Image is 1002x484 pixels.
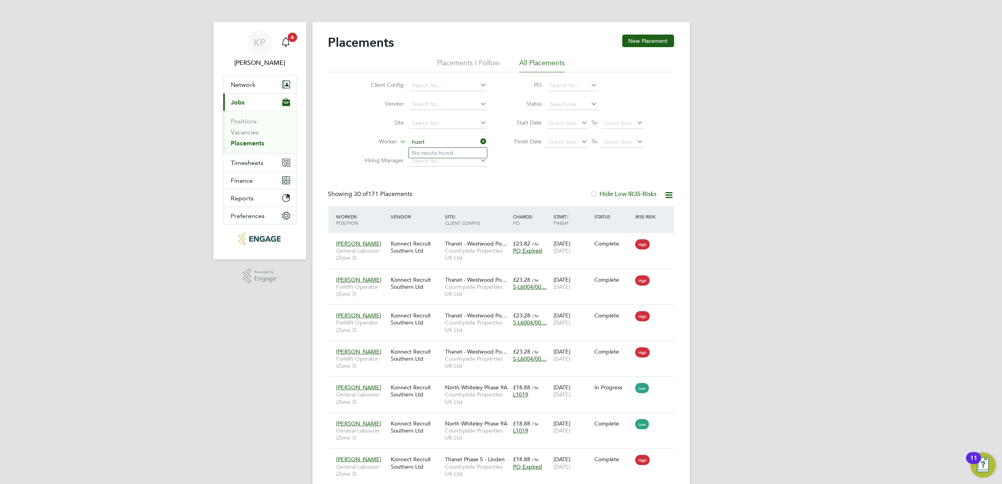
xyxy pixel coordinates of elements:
span: To [590,117,600,128]
span: North Whiteley Phase 9A [445,420,507,427]
span: Countryside Properties UK Ltd [445,427,509,441]
div: Showing [328,190,414,198]
input: Search for... [410,156,487,167]
span: [DATE] [553,463,570,470]
span: / Finish [553,213,568,226]
a: KP[PERSON_NAME] [223,30,297,68]
span: L1019 [513,427,528,434]
button: Preferences [223,207,296,224]
span: £23.28 [513,312,530,319]
span: PO Expired [513,247,542,254]
div: [DATE] [552,344,592,366]
label: Vendor [359,100,404,107]
span: General Labourer (Zone 3) [336,391,387,405]
div: Start [552,209,592,230]
span: Thanet - Westwood Po… [445,240,507,247]
span: High [635,347,650,357]
span: Forklift Operator (Zone 3) [336,283,387,297]
span: [DATE] [553,247,570,254]
span: S-L6004/00… [513,283,547,290]
img: konnectrecruit-logo-retina.png [239,233,281,245]
span: Thanet - Westwood Po… [445,276,507,283]
span: Countryside Properties UK Ltd [445,247,509,261]
span: / PO [513,213,533,226]
span: £18.88 [513,420,530,427]
span: Countryside Properties UK Ltd [445,391,509,405]
li: No results found [409,148,487,158]
div: [DATE] [552,272,592,294]
span: [PERSON_NAME] [336,240,382,247]
span: General Labourer (Zone 3) [336,247,387,261]
span: Select date [549,138,577,145]
a: [PERSON_NAME]Forklift Operator (Zone 3)Konnect Recruit Southern LtdThanet - Westwood Po…Countrysi... [335,272,674,279]
span: / hr [532,421,539,427]
div: Complete [594,312,631,319]
span: [DATE] [553,319,570,326]
a: Go to home page [223,233,297,245]
span: [PERSON_NAME] [336,384,382,391]
span: £23.28 [513,276,530,283]
button: Jobs [223,93,296,111]
span: Low [635,419,649,429]
span: Select date [604,138,632,145]
div: Konnect Recruit Southern Ltd [389,416,443,438]
div: Konnect Recruit Southern Ltd [389,380,443,402]
div: [DATE] [552,452,592,474]
span: L1019 [513,391,528,398]
span: Select date [549,119,577,126]
span: High [635,311,650,321]
label: Client Config [359,81,404,88]
div: Konnect Recruit Southern Ltd [389,308,443,330]
span: Forklift Operator (Zone 3) [336,355,387,369]
input: Search for... [410,99,487,110]
span: High [635,275,650,286]
span: [PERSON_NAME] [336,456,382,463]
span: Kasia Piwowar [223,58,297,68]
span: / hr [532,456,539,462]
div: Vendor [389,209,443,224]
a: Powered byEngage [243,269,276,284]
li: All Placements [519,58,565,72]
span: Powered by [254,269,276,275]
button: Open Resource Center, 11 new notifications [971,453,996,478]
span: Forklift Operator (Zone 3) [336,319,387,333]
span: Timesheets [231,159,264,167]
span: [PERSON_NAME] [336,276,382,283]
a: Positions [231,117,257,125]
span: / hr [532,385,539,390]
span: £23.82 [513,240,530,247]
nav: Main navigation [213,22,306,259]
span: / hr [532,277,539,283]
div: Konnect Recruit Southern Ltd [389,452,443,474]
span: 30 of [354,190,368,198]
button: Timesheets [223,154,296,171]
span: [PERSON_NAME] [336,348,382,355]
span: [PERSON_NAME] [336,420,382,427]
span: £23.28 [513,348,530,355]
h2: Placements [328,35,394,50]
span: Thanet - Westwood Po… [445,312,507,319]
div: Complete [594,276,631,283]
div: [DATE] [552,308,592,330]
a: [PERSON_NAME]General Labourer (Zone 3)Konnect Recruit Southern LtdNorth Whiteley Phase 9ACountrys... [335,379,674,386]
div: Konnect Recruit Southern Ltd [389,236,443,258]
div: Jobs [223,111,296,154]
span: Finance [231,177,253,184]
input: Search for... [410,118,487,129]
span: Thanet Phase 5 - Linden [445,456,505,463]
label: PO [507,81,542,88]
span: Reports [231,194,254,202]
span: North Whiteley Phase 9A [445,384,507,391]
input: Select one [548,99,598,110]
span: / hr [532,313,539,319]
a: Placements [231,139,265,147]
span: Countryside Properties UK Ltd [445,283,509,297]
div: [DATE] [552,380,592,402]
span: / Position [336,213,359,226]
span: Select date [604,119,632,126]
label: Worker [352,138,397,146]
span: S-L6004/00… [513,319,547,326]
span: S-L6004/00… [513,355,547,362]
span: Preferences [231,212,265,220]
label: Site [359,119,404,126]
